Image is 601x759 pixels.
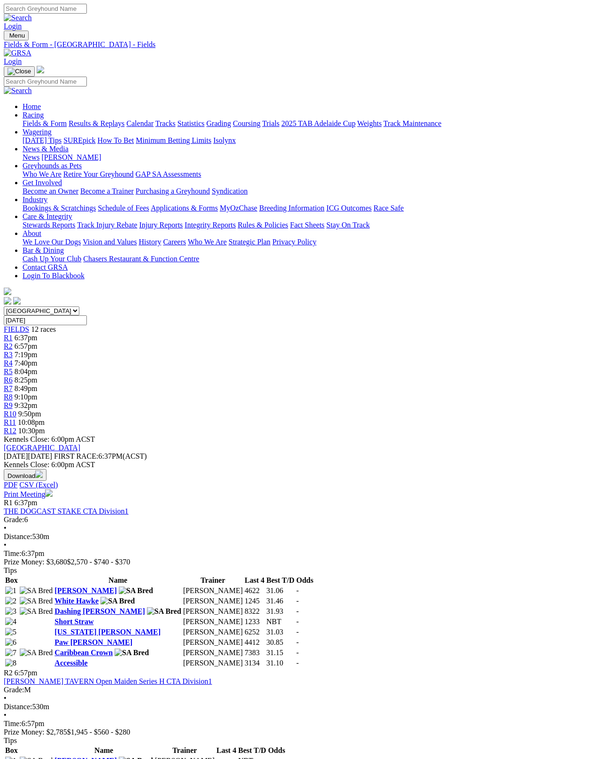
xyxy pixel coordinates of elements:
th: Best T/D [266,576,295,585]
a: [US_STATE] [PERSON_NAME] [54,628,161,636]
a: ICG Outcomes [326,204,371,212]
span: - [296,659,299,667]
td: NBT [266,617,295,626]
td: 6252 [244,627,265,637]
span: R12 [4,427,16,435]
th: Odds [268,746,285,755]
span: 9:32pm [15,401,38,409]
td: 31.46 [266,596,295,606]
a: Accessible [54,659,87,667]
a: Racing [23,111,44,119]
span: R2 [4,669,13,677]
span: • [4,694,7,702]
span: - [296,618,299,626]
span: 9:10pm [15,393,38,401]
img: logo-grsa-white.png [37,66,44,73]
a: MyOzChase [220,204,257,212]
button: Download [4,469,46,481]
span: R3 [4,351,13,359]
a: 2025 TAB Adelaide Cup [281,119,355,127]
td: 3134 [244,658,265,668]
th: Odds [296,576,314,585]
input: Select date [4,315,87,325]
div: Prize Money: $2,785 [4,728,597,736]
div: 6 [4,516,597,524]
span: R8 [4,393,13,401]
a: Track Injury Rebate [77,221,137,229]
a: R4 [4,359,13,367]
span: • [4,524,7,532]
a: [DATE] Tips [23,136,62,144]
img: 3 [5,607,16,616]
td: [PERSON_NAME] [183,586,243,595]
div: Kennels Close: 6:00pm ACST [4,461,597,469]
a: [GEOGRAPHIC_DATA] [4,444,80,452]
a: Print Meeting [4,490,53,498]
a: Careers [163,238,186,246]
img: SA Bred [115,649,149,657]
th: Last 4 [244,576,265,585]
img: SA Bred [20,597,53,605]
a: Retire Your Greyhound [63,170,134,178]
span: Distance: [4,703,32,711]
img: 1 [5,587,16,595]
img: SA Bred [20,607,53,616]
img: 8 [5,659,16,667]
a: Bar & Dining [23,246,64,254]
th: Best T/D [238,746,267,755]
a: Stay On Track [326,221,370,229]
img: SA Bred [119,587,153,595]
a: Short Straw [54,618,93,626]
img: SA Bred [20,649,53,657]
span: R1 [4,499,13,507]
a: Integrity Reports [185,221,236,229]
a: We Love Our Dogs [23,238,81,246]
td: 30.85 [266,638,295,647]
div: Industry [23,204,597,212]
td: [PERSON_NAME] [183,638,243,647]
span: Distance: [4,532,32,540]
td: 31.10 [266,658,295,668]
span: Grade: [4,686,24,694]
a: Chasers Restaurant & Function Centre [83,255,199,263]
img: Search [4,86,32,95]
span: Grade: [4,516,24,524]
a: Fields & Form [23,119,67,127]
td: 31.06 [266,586,295,595]
span: R2 [4,342,13,350]
a: R1 [4,334,13,342]
span: - [296,597,299,605]
a: Greyhounds as Pets [23,162,82,170]
span: R6 [4,376,13,384]
div: News & Media [23,153,597,162]
a: Caribbean Crown [54,649,113,657]
a: Trials [262,119,279,127]
td: 7383 [244,648,265,657]
span: 6:37pm [15,499,38,507]
a: Cash Up Your Club [23,255,81,263]
span: 10:08pm [18,418,45,426]
span: Box [5,576,18,584]
span: R5 [4,368,13,376]
span: 7:19pm [15,351,38,359]
div: Racing [23,119,597,128]
span: - [296,649,299,657]
a: Get Involved [23,179,62,187]
div: Fields & Form - [GEOGRAPHIC_DATA] - Fields [4,40,597,49]
a: Care & Integrity [23,212,72,220]
img: 4 [5,618,16,626]
a: Dashing [PERSON_NAME] [54,607,145,615]
div: Wagering [23,136,597,145]
span: 8:04pm [15,368,38,376]
a: Wagering [23,128,52,136]
span: Kennels Close: 6:00pm ACST [4,435,95,443]
a: Become a Trainer [80,187,134,195]
a: Fact Sheets [290,221,324,229]
img: facebook.svg [4,297,11,305]
span: 6:57pm [15,342,38,350]
span: 10:30pm [18,427,45,435]
span: • [4,541,7,549]
div: 530m [4,532,597,541]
